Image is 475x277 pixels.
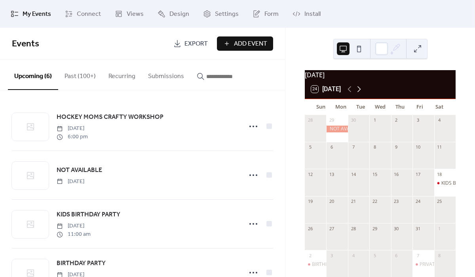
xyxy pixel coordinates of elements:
span: Export [184,39,208,49]
div: 28 [350,225,356,231]
a: Connect [59,3,107,25]
div: Wed [370,99,390,115]
div: Thu [390,99,410,115]
div: 14 [350,171,356,177]
div: 12 [307,171,313,177]
div: 30 [393,225,399,231]
div: BIRTHDAY PARTY [305,261,326,268]
span: Views [127,10,144,19]
span: My Events [23,10,51,19]
div: [DATE] [305,70,456,80]
span: [DATE] [57,124,88,133]
a: Install [287,3,327,25]
div: 26 [307,225,313,231]
div: 3 [415,117,421,123]
span: 6:00 pm [57,133,88,141]
a: Views [109,3,150,25]
div: 22 [372,199,378,204]
div: Fri [410,99,429,115]
span: Settings [215,10,239,19]
button: 24[DATE] [308,84,344,95]
div: 1 [437,225,443,231]
div: 6 [393,252,399,258]
div: 5 [372,252,378,258]
div: Mon [331,99,351,115]
div: NOT AVAILABLE [326,126,348,132]
div: 20 [329,199,334,204]
a: My Events [5,3,57,25]
a: Settings [197,3,245,25]
div: 25 [437,199,443,204]
div: 29 [329,117,334,123]
button: Past (100+) [58,60,102,89]
div: 30 [350,117,356,123]
div: 2 [393,117,399,123]
div: 3 [329,252,334,258]
div: 19 [307,199,313,204]
div: 24 [415,199,421,204]
button: Recurring [102,60,142,89]
div: 15 [372,171,378,177]
div: 31 [415,225,421,231]
span: Design [169,10,189,19]
span: KIDS BIRTHDAY PARTY [57,210,120,220]
div: 6 [329,144,334,150]
a: HOCKEY MOMS CRAFTY WORKSHOP [57,112,163,122]
div: 9 [393,144,399,150]
span: Add Event [234,39,267,49]
div: Sun [311,99,331,115]
button: Upcoming (6) [8,60,58,90]
div: 29 [372,225,378,231]
span: Events [12,35,39,53]
div: 27 [329,225,334,231]
div: 4 [437,117,443,123]
div: 21 [350,199,356,204]
a: BIRTHDAY PARTY [57,258,106,269]
div: 10 [415,144,421,150]
div: PRIVATE HOLIDAY PARTY [412,261,434,268]
div: 4 [350,252,356,258]
div: 8 [437,252,443,258]
div: Sat [429,99,449,115]
div: 2 [307,252,313,258]
div: 23 [393,199,399,204]
div: 8 [372,144,378,150]
a: Design [152,3,195,25]
a: Form [247,3,285,25]
a: KIDS BIRTHDAY PARTY [57,210,120,220]
div: 28 [307,117,313,123]
div: 17 [415,171,421,177]
a: NOT AVAILABLE [57,165,102,176]
div: PRIVATE HOLIDAY PARTY [420,261,475,268]
a: Export [167,36,214,51]
div: 16 [393,171,399,177]
span: 11:00 am [57,230,91,239]
span: Connect [77,10,101,19]
div: 7 [415,252,421,258]
div: KIDS BIRTHDAY PARTY [434,180,456,187]
div: 11 [437,144,443,150]
span: BIRTHDAY PARTY [57,259,106,268]
button: Submissions [142,60,190,89]
span: Form [264,10,279,19]
span: Install [304,10,321,19]
span: [DATE] [57,178,84,186]
div: 7 [350,144,356,150]
div: 5 [307,144,313,150]
div: Tue [351,99,370,115]
div: 18 [437,171,443,177]
span: [DATE] [57,222,91,230]
div: 13 [329,171,334,177]
button: Add Event [217,36,273,51]
div: BIRTHDAY PARTY [312,261,350,268]
div: 1 [372,117,378,123]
